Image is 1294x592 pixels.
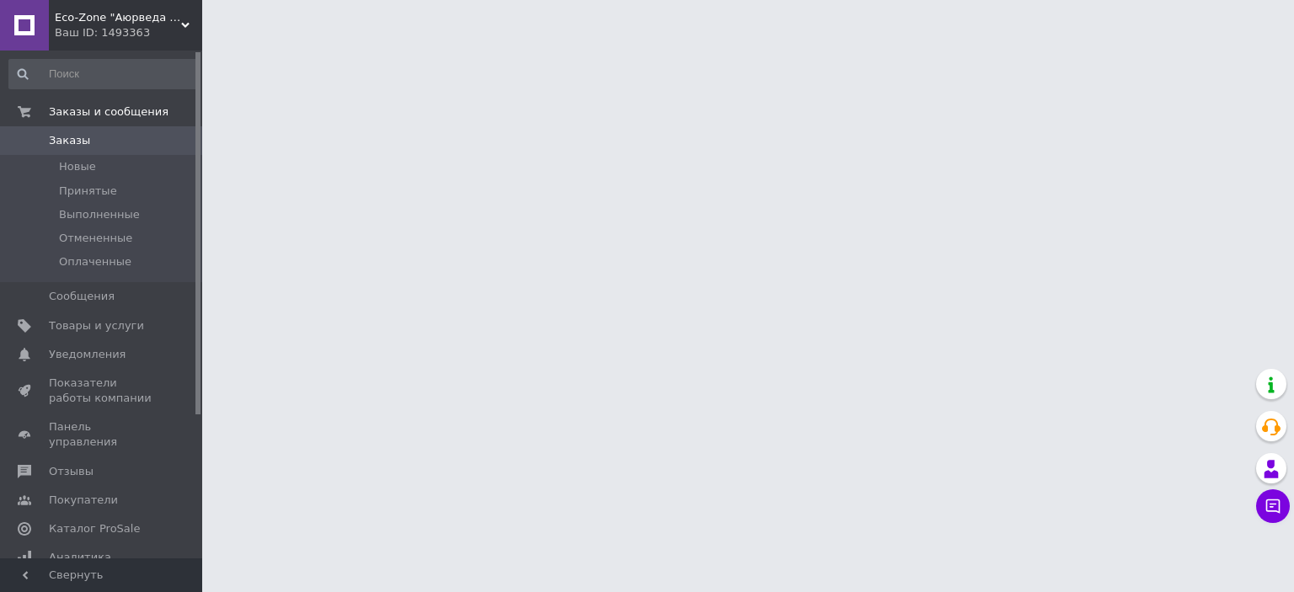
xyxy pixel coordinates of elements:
span: Новые [59,159,96,174]
span: Принятые [59,184,117,199]
span: Сообщения [49,289,115,304]
span: Каталог ProSale [49,521,140,536]
span: Отзывы [49,464,94,479]
span: Оплаченные [59,254,131,269]
span: Выполненные [59,207,140,222]
span: Заказы [49,133,90,148]
span: Уведомления [49,347,126,362]
span: Eco-Zone "Аюрведа для здоровья" [55,10,181,25]
span: Отмененные [59,231,132,246]
input: Поиск [8,59,199,89]
span: Показатели работы компании [49,376,156,406]
div: Ваш ID: 1493363 [55,25,202,40]
span: Покупатели [49,493,118,508]
button: Чат с покупателем [1256,489,1290,523]
span: Товары и услуги [49,318,144,333]
span: Аналитика [49,550,111,565]
span: Заказы и сообщения [49,104,168,120]
span: Панель управления [49,419,156,450]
